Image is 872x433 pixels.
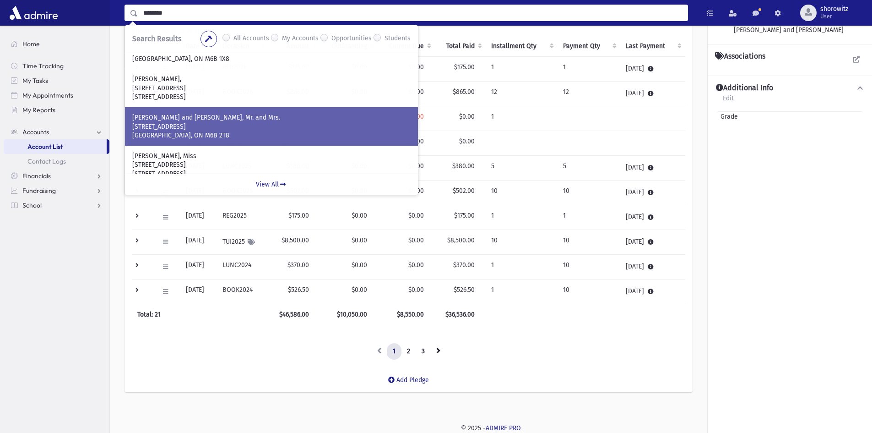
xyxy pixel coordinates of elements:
td: [DATE] [180,230,217,255]
td: REG2025 [217,205,269,230]
th: $36,536.00 [435,304,486,325]
label: Opportunities [331,33,372,44]
span: $0.00 [352,286,367,294]
span: My Tasks [22,77,48,85]
a: My Reports [4,103,109,117]
span: $502.00 [453,187,475,195]
td: 1 [486,57,558,82]
th: $8,550.00 [378,304,435,325]
td: 12 [486,82,558,106]
label: All Accounts [233,33,269,44]
th: Total Paid: activate to sort column ascending [435,36,486,57]
td: [DATE] [620,156,685,181]
a: 2 [401,343,416,360]
td: 12 [558,82,620,106]
span: $526.50 [454,286,475,294]
td: $8,500.00 [269,230,320,255]
span: $0.00 [459,113,475,121]
label: Students [385,33,411,44]
td: [DATE] [620,57,685,82]
td: [DATE] [620,82,685,106]
input: Search [138,5,688,21]
th: Total: 21 [132,304,269,325]
h4: Associations [715,52,765,61]
span: Financials [22,172,51,180]
span: $0.00 [408,286,424,294]
a: 1 [387,343,401,360]
td: LUNC2024 [217,255,269,280]
span: Contact Logs [27,157,66,165]
p: [PERSON_NAME], [132,75,411,84]
span: My Reports [22,106,55,114]
p: [STREET_ADDRESS] [132,84,411,93]
p: [STREET_ADDRESS] [132,93,411,102]
a: 3 [416,343,431,360]
p: [PERSON_NAME] and [PERSON_NAME], Mr. and Mrs. [132,113,411,122]
td: [DATE] [620,255,685,280]
span: $0.00 [352,236,367,244]
td: 10 [486,181,558,205]
td: TUI2025 [217,230,269,255]
span: Account List [27,143,63,151]
span: Search Results [132,34,181,43]
td: [DATE] [180,255,217,280]
p: [GEOGRAPHIC_DATA], ON M6B 2T8 [132,131,411,140]
a: Financials [4,169,109,183]
td: $526.50 [269,280,320,304]
td: 1 [486,280,558,304]
span: $865.00 [453,88,475,96]
span: Fundraising [22,186,56,195]
div: © 2025 - [125,423,857,433]
td: $175.00 [269,205,320,230]
span: School [22,201,42,209]
a: My Appointments [4,88,109,103]
span: Grade [717,112,738,121]
p: [STREET_ADDRESS] [132,160,411,170]
p: [PERSON_NAME], Miss [132,152,411,161]
a: Home [4,37,109,51]
td: 1 [486,255,558,280]
td: [DATE] [620,181,685,205]
span: My Appointments [22,91,73,99]
td: [DATE] [180,280,217,304]
a: ADMIRE PRO [486,424,521,432]
th: Installment Qty: activate to sort column ascending [486,36,558,57]
span: $175.00 [454,212,475,219]
span: $0.00 [408,236,424,244]
p: [GEOGRAPHIC_DATA], ON M6B 1X8 [132,55,411,64]
a: Time Tracking [4,59,109,73]
span: $175.00 [454,63,475,71]
td: 1 [558,205,620,230]
span: $0.00 [459,137,475,145]
span: User [820,13,848,20]
td: 10 [558,181,620,205]
h4: Additional Info [716,83,773,93]
a: Edit [722,93,734,110]
span: $0.00 [408,212,424,219]
span: $370.00 [453,261,475,269]
td: [DATE] [180,205,217,230]
td: 1 [486,205,558,230]
td: 5 [558,156,620,181]
span: $380.00 [452,162,475,170]
a: Fundraising [4,183,109,198]
th: $46,586.00 [269,304,320,325]
td: [DATE] [620,230,685,255]
td: BOOK2024 [217,280,269,304]
a: Contact Logs [4,154,109,169]
span: $8,500.00 [447,236,475,244]
td: 5 [486,156,558,181]
a: Accounts [4,125,109,139]
span: $0.00 [352,261,367,269]
a: Add Pledge [381,369,436,391]
td: [DATE] [620,280,685,304]
td: [DATE] [620,205,685,230]
p: [STREET_ADDRESS] [132,122,411,132]
td: 1 [486,106,558,131]
span: $0.00 [352,212,367,219]
a: School [4,198,109,213]
span: shorowitz [820,5,848,13]
label: My Accounts [282,33,319,44]
td: 10 [558,280,620,304]
td: 10 [558,255,620,280]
